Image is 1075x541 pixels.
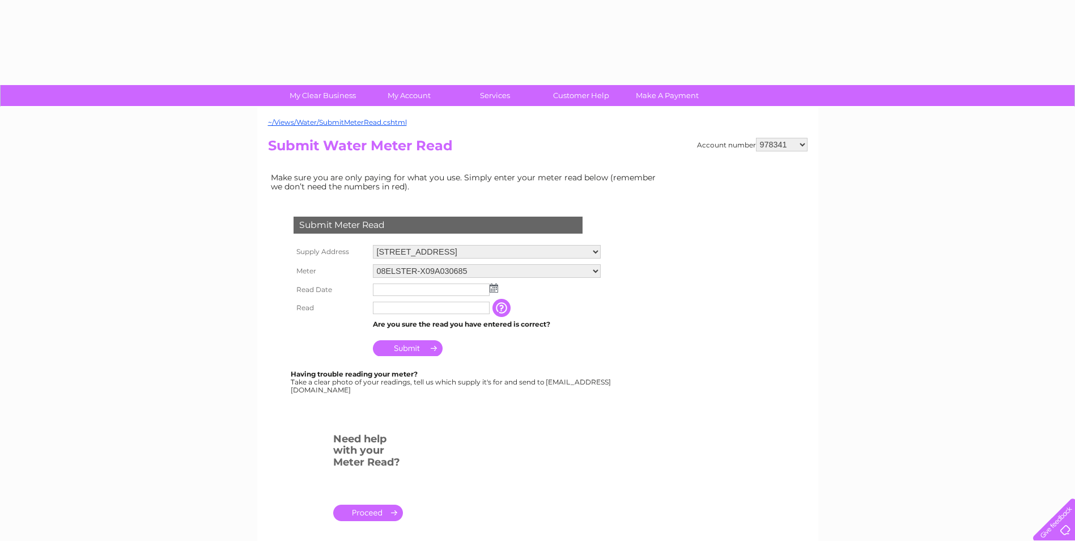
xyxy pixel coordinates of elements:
[291,242,370,261] th: Supply Address
[291,370,418,378] b: Having trouble reading your meter?
[362,85,456,106] a: My Account
[373,340,443,356] input: Submit
[333,505,403,521] a: .
[276,85,369,106] a: My Clear Business
[697,138,808,151] div: Account number
[621,85,714,106] a: Make A Payment
[268,170,665,194] td: Make sure you are only paying for what you use. Simply enter your meter read below (remember we d...
[291,370,613,394] div: Take a clear photo of your readings, tell us which supply it's for and send to [EMAIL_ADDRESS][DO...
[534,85,628,106] a: Customer Help
[333,431,403,474] h3: Need help with your Meter Read?
[492,299,513,317] input: Information
[291,299,370,317] th: Read
[370,317,604,332] td: Are you sure the read you have entered is correct?
[291,261,370,281] th: Meter
[268,138,808,159] h2: Submit Water Meter Read
[294,217,583,234] div: Submit Meter Read
[490,284,498,293] img: ...
[291,281,370,299] th: Read Date
[268,118,407,126] a: ~/Views/Water/SubmitMeterRead.cshtml
[448,85,542,106] a: Services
